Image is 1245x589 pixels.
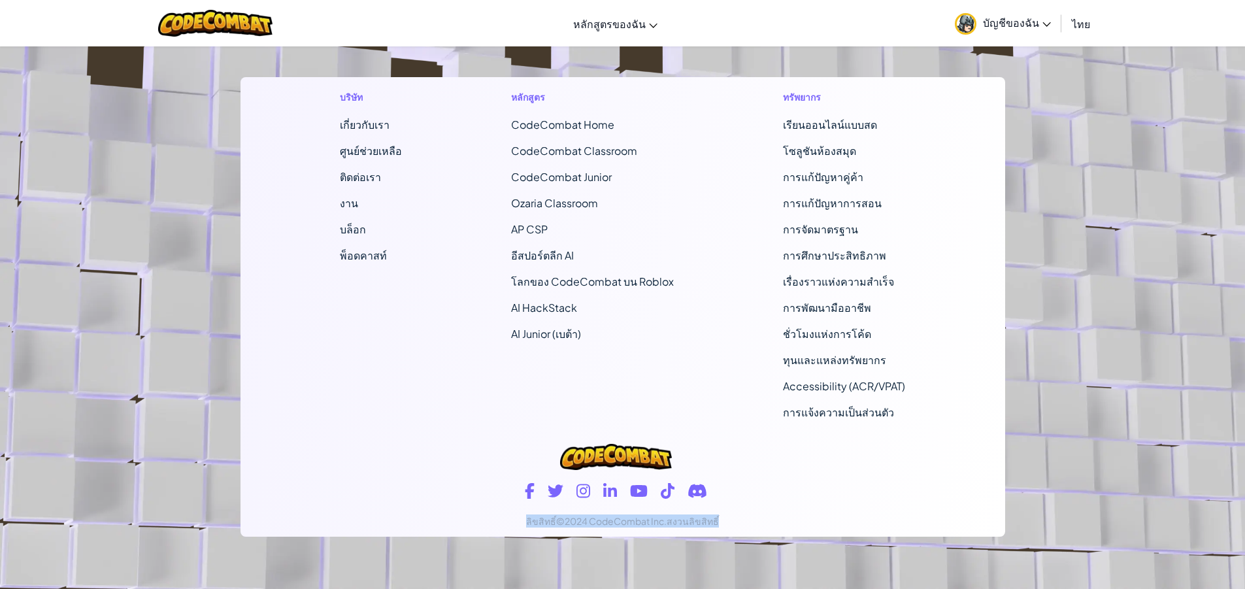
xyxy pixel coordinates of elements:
a: ชั่วโมงแห่งการโค้ด [783,327,871,341]
a: เรื่องราวแห่งความสำเร็จ [783,275,894,288]
span: ไทย [1072,17,1090,31]
a: การพัฒนามืออาชีพ [783,301,871,314]
a: พ็อดคาสท์ [340,248,387,262]
a: ศูนย์ช่วยเหลือ [340,144,402,158]
img: CodeCombat logo [560,444,671,470]
img: CodeCombat logo [158,10,273,37]
span: ติดต่อเรา [340,170,381,184]
a: CodeCombat Classroom [511,144,637,158]
a: ไทย [1065,6,1097,41]
a: AI HackStack [511,301,577,314]
a: AP CSP [511,222,548,236]
span: CodeCombat Home [511,118,614,131]
a: ทุนและแหล่งทรัพยากร [783,353,886,367]
span: สงวนลิขสิทธิ์ [667,515,719,527]
a: เกี่ยวกับเรา [340,118,390,131]
a: บัญชีของฉัน [948,3,1057,44]
a: CodeCombat Junior [511,170,612,184]
h1: บริษัท [340,90,402,104]
a: การจัดมาตรฐาน [783,222,858,236]
a: การแจ้งความเป็นส่วนตัว [783,405,894,419]
a: บล็อก [340,222,366,236]
a: งาน [340,196,358,210]
img: avatar [955,13,976,35]
a: อีสปอร์ตลีก AI [511,248,574,262]
a: การแก้ปัญหาการสอน [783,196,882,210]
a: การแก้ปัญหาคู่ค้า [783,170,863,184]
a: Ozaria Classroom [511,196,598,210]
a: AI Junior (เบต้า) [511,327,581,341]
a: โลกของ CodeCombat บน Roblox [511,275,674,288]
h1: หลักสูตร [511,90,674,104]
a: เรียนออนไลน์แบบสด [783,118,877,131]
a: Accessibility (ACR/VPAT) [783,379,905,393]
span: ©2024 CodeCombat Inc. [556,515,667,527]
span: หลักสูตรของฉัน [573,17,646,31]
span: ลิขสิทธิ์ [526,515,556,527]
span: บัญชีของฉัน [983,16,1051,29]
a: หลักสูตรของฉัน [567,6,664,41]
h1: ทรัพยากร [783,90,905,104]
a: โซลูชันห้องสมุด [783,144,856,158]
a: การศึกษาประสิทธิภาพ [783,248,886,262]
